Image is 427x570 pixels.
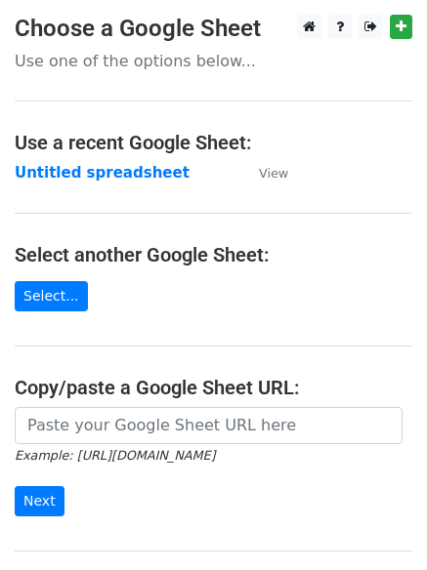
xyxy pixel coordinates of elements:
[329,476,427,570] iframe: Chat Widget
[15,15,412,43] h3: Choose a Google Sheet
[15,448,215,463] small: Example: [URL][DOMAIN_NAME]
[239,164,288,182] a: View
[15,51,412,71] p: Use one of the options below...
[15,131,412,154] h4: Use a recent Google Sheet:
[15,164,190,182] a: Untitled spreadsheet
[259,166,288,181] small: View
[15,281,88,311] a: Select...
[15,486,64,516] input: Next
[15,376,412,399] h4: Copy/paste a Google Sheet URL:
[15,407,403,444] input: Paste your Google Sheet URL here
[15,243,412,266] h4: Select another Google Sheet:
